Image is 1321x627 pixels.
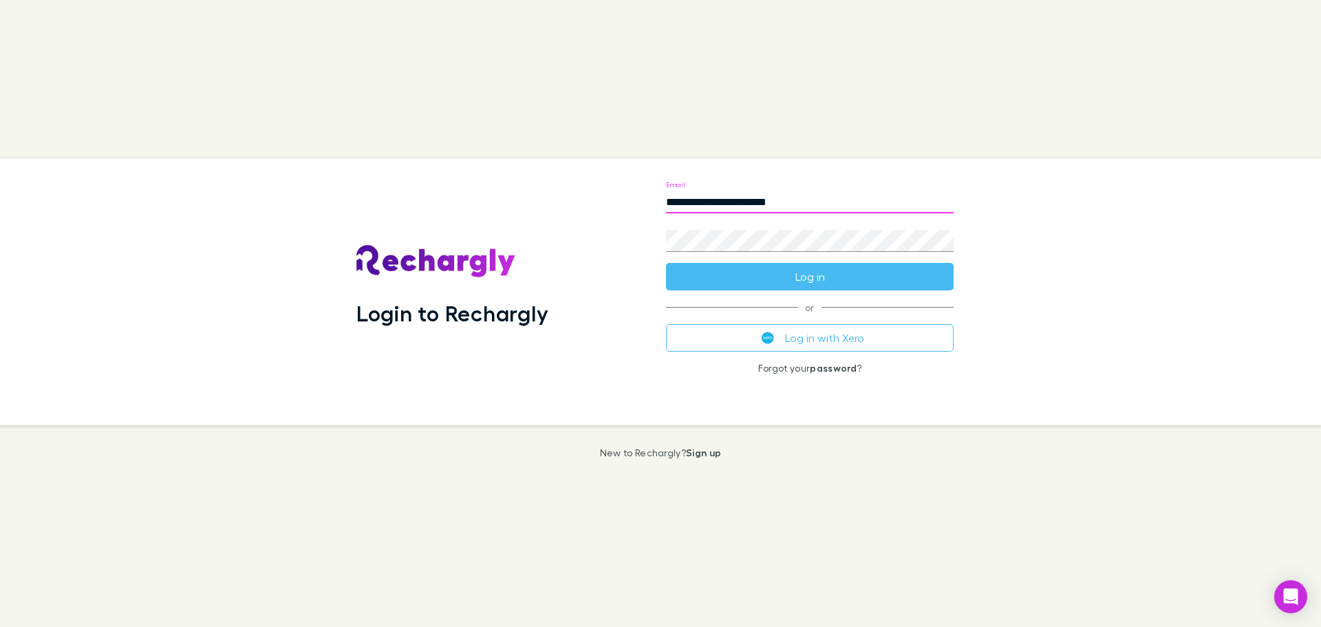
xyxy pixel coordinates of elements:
[666,363,954,374] p: Forgot your ?
[600,447,722,458] p: New to Rechargly?
[1274,580,1307,613] div: Open Intercom Messenger
[762,332,774,344] img: Xero's logo
[666,263,954,290] button: Log in
[666,324,954,352] button: Log in with Xero
[666,307,954,308] span: or
[686,447,721,458] a: Sign up
[810,362,857,374] a: password
[356,245,516,278] img: Rechargly's Logo
[356,300,548,326] h1: Login to Rechargly
[666,179,685,189] label: Email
